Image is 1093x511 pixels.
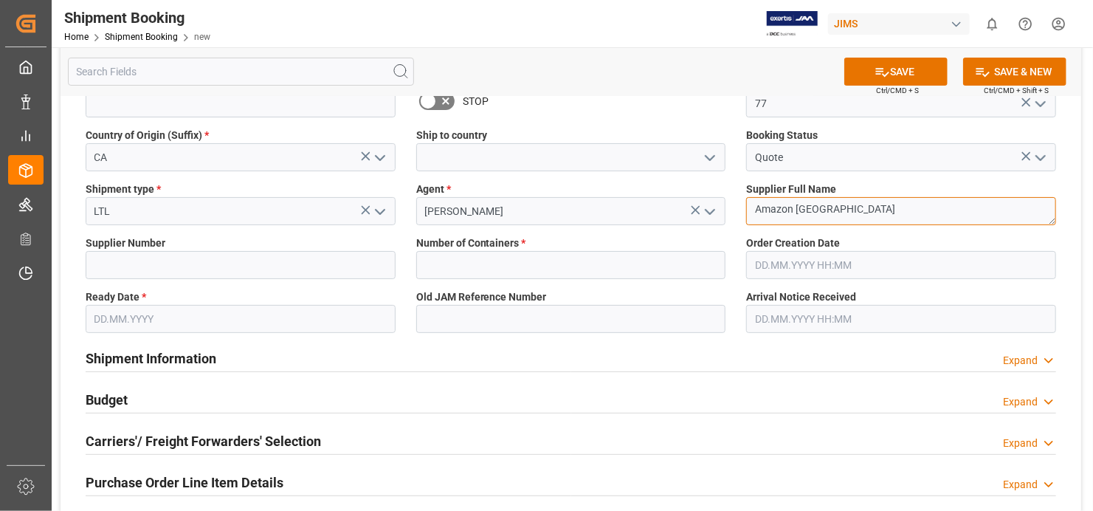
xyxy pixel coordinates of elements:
h2: Shipment Information [86,349,216,368]
span: Old JAM Reference Number [416,289,547,305]
span: Ship to country [416,128,487,143]
span: Supplier Number [86,236,165,251]
a: Home [64,32,89,42]
span: Shipment type [86,182,161,197]
span: Ctrl/CMD + Shift + S [984,85,1049,96]
button: SAVE & NEW [963,58,1066,86]
span: Booking Status [746,128,818,143]
span: Number of Containers [416,236,526,251]
span: Agent [416,182,451,197]
span: STOP [463,94,489,109]
button: Help Center [1009,7,1042,41]
button: open menu [698,200,720,223]
div: Expand [1003,394,1038,410]
h2: Carriers'/ Freight Forwarders' Selection [86,431,321,451]
button: open menu [1028,146,1050,169]
button: open menu [1028,92,1050,115]
span: Ctrl/CMD + S [876,85,919,96]
input: DD.MM.YYYY HH:MM [746,251,1056,279]
h2: Budget [86,390,128,410]
div: Expand [1003,436,1038,451]
textarea: Amazon [GEOGRAPHIC_DATA] [746,197,1056,225]
button: open menu [368,200,390,223]
span: Arrival Notice Received [746,289,856,305]
div: JIMS [828,13,970,35]
span: Supplier Full Name [746,182,836,197]
img: Exertis%20JAM%20-%20Email%20Logo.jpg_1722504956.jpg [767,11,818,37]
input: DD.MM.YYYY HH:MM [746,305,1056,333]
div: Shipment Booking [64,7,210,29]
input: Search Fields [68,58,414,86]
span: Ready Date [86,289,146,305]
span: Country of Origin (Suffix) [86,128,209,143]
button: show 0 new notifications [976,7,1009,41]
input: Type to search/select [86,143,396,171]
span: Order Creation Date [746,236,840,251]
button: open menu [698,146,720,169]
button: SAVE [844,58,948,86]
input: DD.MM.YYYY [86,305,396,333]
a: Shipment Booking [105,32,178,42]
div: Expand [1003,353,1038,368]
button: JIMS [828,10,976,38]
h2: Purchase Order Line Item Details [86,473,283,493]
div: Expand [1003,477,1038,493]
button: open menu [368,146,390,169]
